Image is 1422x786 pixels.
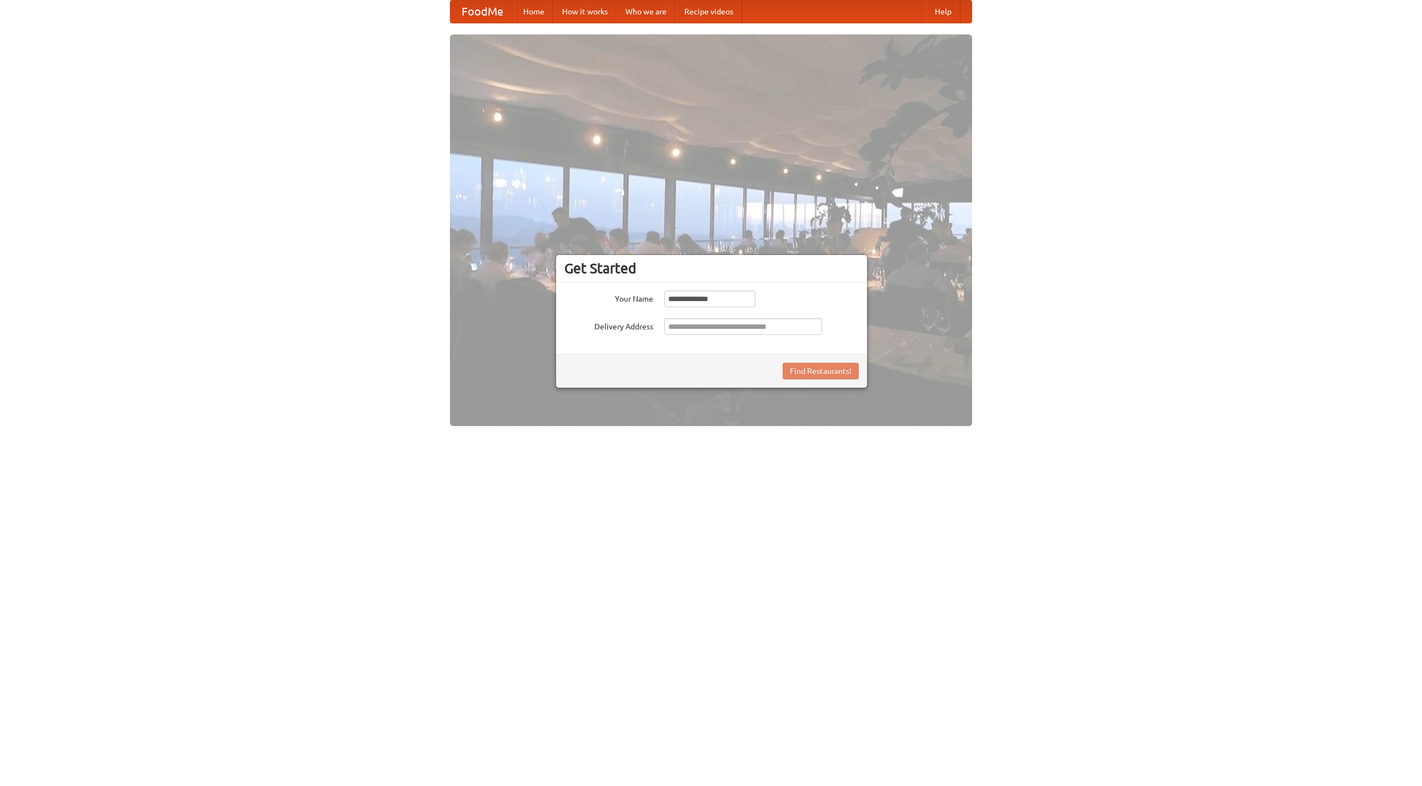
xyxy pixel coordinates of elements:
a: Recipe videos [675,1,742,23]
h3: Get Started [564,260,859,277]
a: Help [926,1,960,23]
button: Find Restaurants! [783,363,859,379]
label: Delivery Address [564,318,653,332]
a: FoodMe [450,1,514,23]
label: Your Name [564,291,653,304]
a: How it works [553,1,617,23]
a: Who we are [617,1,675,23]
a: Home [514,1,553,23]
